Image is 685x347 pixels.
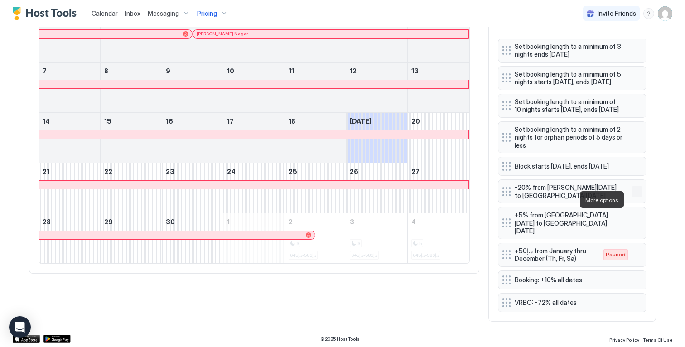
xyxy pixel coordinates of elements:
a: September 14, 2025 [39,113,100,130]
a: September 8, 2025 [101,63,162,79]
span: 11 [289,67,294,75]
a: September 20, 2025 [408,113,469,130]
td: September 11, 2025 [285,62,346,112]
span: 15 [104,117,111,125]
td: October 1, 2025 [223,213,285,263]
a: App Store [13,335,40,343]
span: © 2025 Host Tools [320,336,360,342]
td: September 29, 2025 [101,213,162,263]
div: menu [632,186,642,197]
span: Set booking length to a minimum of 5 nights starts [DATE], ends [DATE] [515,70,622,86]
td: September 21, 2025 [39,163,101,213]
div: [PERSON_NAME] Nagar [197,31,465,37]
span: Set booking length to a minimum of 3 nights ends [DATE] [515,43,622,58]
span: Block starts [DATE], ends [DATE] [515,162,622,170]
span: 20 [411,117,420,125]
span: 8 [104,67,108,75]
div: menu [632,161,642,172]
a: September 13, 2025 [408,63,469,79]
span: 14 [43,117,50,125]
div: menu [632,217,642,228]
a: September 17, 2025 [223,113,285,130]
span: 13 [411,67,419,75]
span: Calendar [92,10,118,17]
a: October 2, 2025 [285,213,346,230]
a: September 25, 2025 [285,163,346,180]
span: 26 [350,168,358,175]
button: More options [632,72,642,83]
a: Host Tools Logo [13,7,81,20]
a: September 24, 2025 [223,163,285,180]
div: menu [643,8,654,19]
span: Set booking length to a minimum of 2 nights for orphan periods of 5 days or less [515,125,622,149]
a: September 28, 2025 [39,213,100,230]
a: Privacy Policy [609,334,639,344]
span: +5% from [GEOGRAPHIC_DATA][DATE] to [GEOGRAPHIC_DATA][DATE] [515,211,622,235]
div: menu [632,100,642,111]
span: 3 [350,218,354,226]
td: August 31, 2025 [39,12,101,63]
span: [DATE] [350,117,371,125]
div: menu [632,132,642,143]
td: September 8, 2025 [101,62,162,112]
button: More options [632,132,642,143]
a: September 15, 2025 [101,113,162,130]
span: Invite Friends [598,10,636,18]
td: September 24, 2025 [223,163,285,213]
div: menu [632,45,642,56]
td: September 10, 2025 [223,62,285,112]
td: September 18, 2025 [285,112,346,163]
span: Paused [606,251,626,259]
span: 30 [166,218,175,226]
span: Privacy Policy [609,337,639,342]
td: September 17, 2025 [223,112,285,163]
td: September 19, 2025 [346,112,408,163]
span: Messaging [148,10,179,18]
span: 29 [104,218,113,226]
button: More options [632,217,642,228]
span: 23 [166,168,174,175]
td: September 7, 2025 [39,62,101,112]
button: More options [632,186,642,197]
a: September 11, 2025 [285,63,346,79]
button: More options [632,249,642,260]
a: September 19, 2025 [346,113,407,130]
span: 4 [411,218,416,226]
a: Terms Of Use [643,334,672,344]
div: menu [632,275,642,285]
td: September 9, 2025 [162,62,223,112]
span: 16 [166,117,173,125]
td: September 26, 2025 [346,163,408,213]
span: Booking: +10% all dates [515,276,622,284]
span: Pricing [197,10,217,18]
td: September 15, 2025 [101,112,162,163]
span: 17 [227,117,234,125]
td: September 23, 2025 [162,163,223,213]
a: October 1, 2025 [223,213,285,230]
a: September 18, 2025 [285,113,346,130]
span: 7 [43,67,47,75]
a: September 22, 2025 [101,163,162,180]
span: +د.إ50 from January thru December (Th, Fr, Sa) [515,247,594,263]
span: More options [585,197,618,203]
button: More options [632,297,642,308]
span: Set booking length to a minimum of 10 nights starts [DATE], ends [DATE] [515,98,622,114]
td: October 2, 2025 [285,213,346,263]
a: September 10, 2025 [223,63,285,79]
span: 1 [227,218,230,226]
div: menu [632,297,642,308]
td: September 25, 2025 [285,163,346,213]
td: September 2, 2025 [162,12,223,63]
a: Google Play Store [43,335,71,343]
a: September 27, 2025 [408,163,469,180]
div: User profile [658,6,672,21]
button: More options [632,275,642,285]
span: 12 [350,67,357,75]
button: More options [632,45,642,56]
span: 24 [227,168,236,175]
button: More options [632,161,642,172]
a: September 12, 2025 [346,63,407,79]
a: September 16, 2025 [162,113,223,130]
td: September 22, 2025 [101,163,162,213]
